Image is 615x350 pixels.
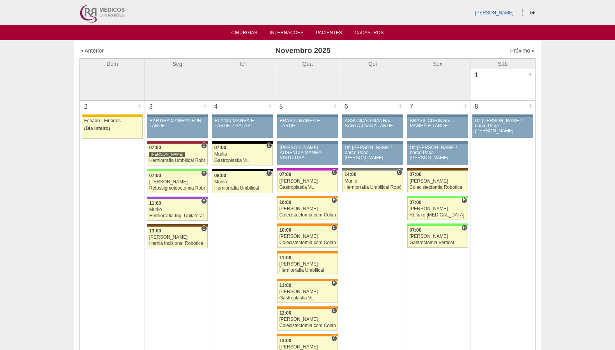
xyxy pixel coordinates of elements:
[147,199,208,221] a: H 11:00 Murilo Herniorrafia Ing. Unilateral VL
[212,141,273,144] div: Key: Blanc
[145,101,157,113] div: 3
[277,334,338,336] div: Key: São Luiz - SCS
[80,47,104,54] a: « Anterior
[80,101,92,113] div: 2
[277,281,338,303] a: H 11:00 [PERSON_NAME] Gastroplastia VL
[277,168,338,171] div: Key: Maria Braido
[527,101,534,111] div: +
[189,45,417,56] h3: Novembro 2025
[212,144,273,165] a: C 07:00 Murilo Gastroplastia VL
[145,58,210,69] th: Seg
[279,240,336,245] div: Colecistectomia com Colangiografia VL
[279,310,292,316] span: 12:00
[201,198,207,204] span: Hospital
[345,145,401,161] div: Dr. [PERSON_NAME]/ barco Papa [PERSON_NAME]
[275,101,287,113] div: 5
[277,171,338,192] a: C 07:00 [PERSON_NAME] Gastroplastia VL
[149,158,206,163] div: Herniorrafia Umbilical Robótica
[214,158,271,163] div: Gastroplastia VL
[331,197,337,203] span: Hospital
[147,144,208,165] a: C 07:00 [PERSON_NAME] Herniorrafia Umbilical Robótica
[410,234,466,239] div: [PERSON_NAME]
[342,171,403,192] a: C 14:00 Murilo Herniorrafia Umbilical Robótica
[214,145,226,150] span: 07:00
[410,172,422,177] span: 07:00
[80,58,145,69] th: Dom
[410,200,422,205] span: 07:00
[277,114,338,117] div: Key: Aviso
[410,213,466,218] div: Refluxo [MEDICAL_DATA] esofágico Robótico
[407,117,468,138] a: BRASIL CURINGA/ MANHÃ E TARDE
[340,101,352,113] div: 6
[407,141,468,144] div: Key: Aviso
[277,309,338,331] a: C 12:00 [PERSON_NAME] Colecistectomia com Colangiografia VL
[342,144,403,165] a: Dr. [PERSON_NAME]/ barco Papa [PERSON_NAME]
[279,323,336,328] div: Colecistectomia com Colangiografia VL
[331,169,337,176] span: Consultório
[149,213,206,218] div: Herniorrafia Ing. Unilateral VL
[345,118,401,128] div: ASSUNÇÃO MANHÃ/ SANTA JOANA TARDE
[149,179,206,185] div: [PERSON_NAME]
[147,114,208,117] div: Key: Aviso
[470,101,482,113] div: 8
[149,201,161,206] span: 11:00
[277,253,338,275] a: 11:00 [PERSON_NAME] Herniorrafia Umbilical
[407,168,468,171] div: Key: Santa Joana
[84,126,110,131] span: (Dia inteiro)
[266,142,272,149] span: Consultório
[275,58,340,69] th: Qua
[210,101,222,113] div: 4
[214,186,271,191] div: Herniorrafia Umbilical
[267,101,273,111] div: +
[147,141,208,144] div: Key: Sírio Libanês
[331,225,337,231] span: Consultório
[147,117,208,138] a: BARTIRA MANHÃ/ IFOR TARDE
[212,169,273,171] div: Key: Blanc
[277,144,338,165] a: [PERSON_NAME] AUSENCIA MANHA - VISTO USA
[407,226,468,248] a: H 07:00 [PERSON_NAME] Gastrectomia Vertical
[279,172,292,177] span: 07:00
[355,30,384,38] a: Cadastros
[147,227,208,248] a: C 13:00 [PERSON_NAME] Hernia incisional Robótica
[342,141,403,144] div: Key: Aviso
[410,185,466,190] div: Colecistectomia Robótica
[345,179,401,184] div: Murilo
[407,223,468,226] div: Key: Brasil
[396,169,402,176] span: Consultório
[201,225,207,232] span: Consultório
[149,235,206,240] div: [PERSON_NAME]
[345,172,357,177] span: 14:00
[342,117,403,138] a: ASSUNÇÃO MANHÃ/ SANTA JOANA TARDE
[277,117,338,138] a: BRASIL/ MANHÃ E TARDE
[279,255,292,260] span: 11:00
[340,58,405,69] th: Qui
[331,335,337,341] span: Consultório
[279,179,336,184] div: [PERSON_NAME]
[407,144,468,165] a: Dr. [PERSON_NAME]/ barco Papa [PERSON_NAME]
[397,101,403,111] div: +
[147,197,208,199] div: Key: IFOR
[201,142,207,149] span: Consultório
[279,227,292,233] span: 10:00
[147,171,208,193] a: H 07:00 [PERSON_NAME] Retossigmoidectomia Robótica
[84,118,141,123] div: Feriado - Finados
[214,173,226,178] span: 08:00
[210,58,275,69] th: Ter
[410,145,466,161] div: Dr. [PERSON_NAME]/ barco Papa [PERSON_NAME]
[270,30,304,38] a: Internações
[215,118,270,128] div: BLANC/ MANHÃ E TARDE 2 SALAS
[510,47,535,54] a: Próximo »
[410,118,466,128] div: BRASIL CURINGA/ MANHÃ E TARDE
[149,173,161,178] span: 07:00
[279,283,292,288] span: 11:00
[316,30,342,38] a: Pacientes
[147,169,208,171] div: Key: Brasil
[279,268,336,273] div: Herniorrafia Umbilical
[461,197,467,203] span: Hospital
[475,10,514,16] a: [PERSON_NAME]
[214,179,271,185] div: Murilo
[332,101,338,111] div: +
[410,206,466,211] div: [PERSON_NAME]
[279,213,336,218] div: Colecistectomia com Colangiografia VL
[266,170,272,176] span: Consultório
